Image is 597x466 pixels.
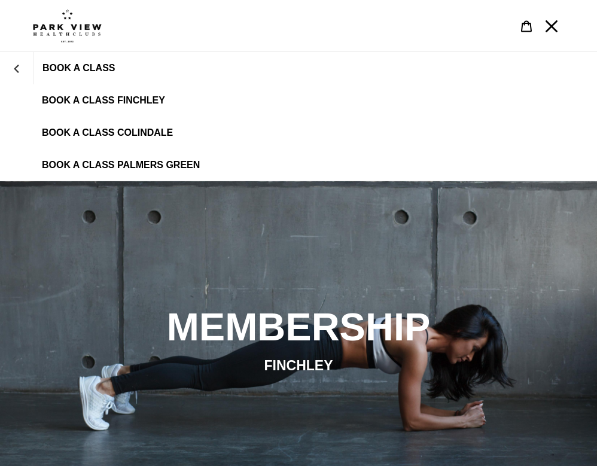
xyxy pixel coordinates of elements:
img: Park view health clubs is a gym near you. [33,9,102,42]
button: Menu [539,13,564,39]
span: BOOK A CLASS [42,63,115,74]
span: BOOK A CLASS PALMERS GREEN [42,160,200,170]
span: BOOK A CLASS COLINDALE [42,127,173,138]
span: FINCHLEY [264,358,333,373]
span: BOOK A CLASS FINCHLEY [42,95,165,106]
h2: MEMBERSHIP [33,304,564,351]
